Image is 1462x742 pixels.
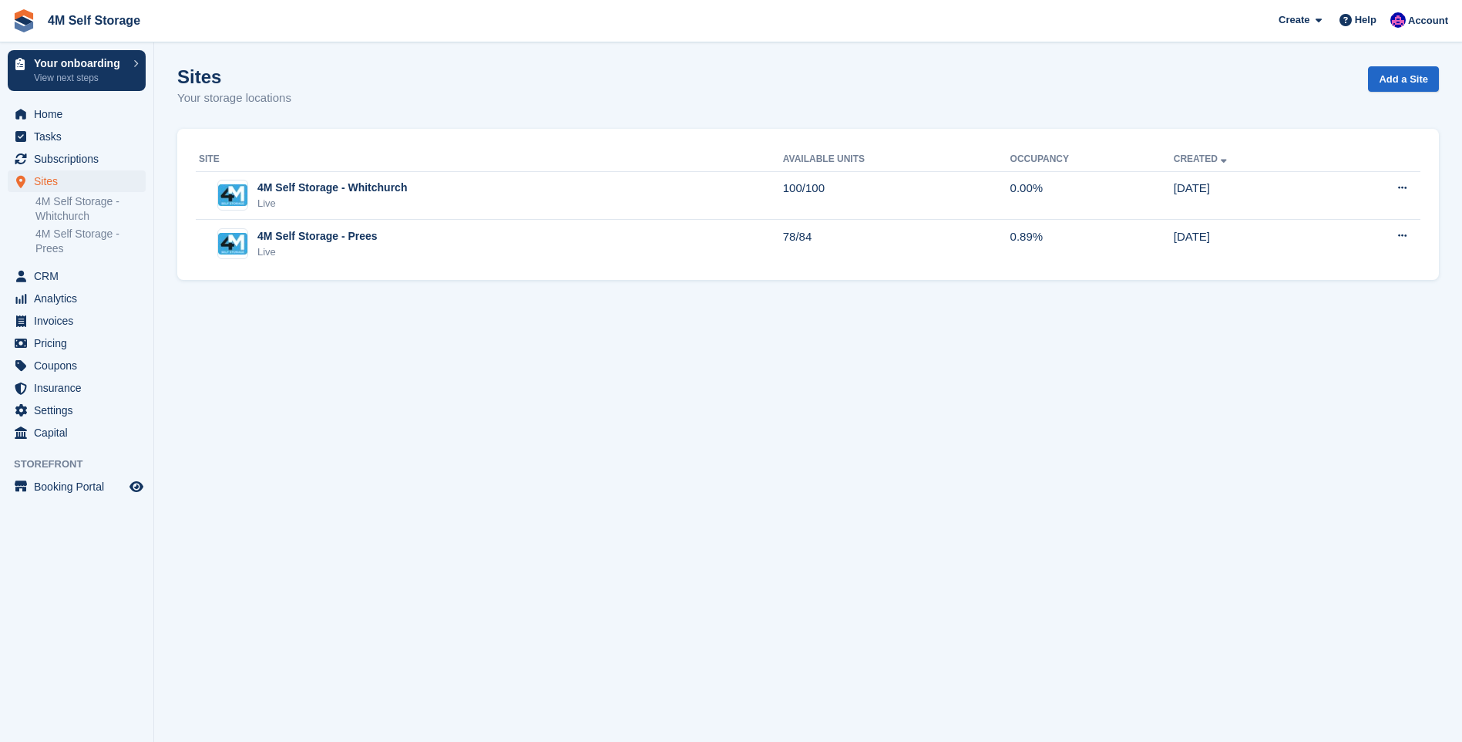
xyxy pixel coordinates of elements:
[127,477,146,496] a: Preview store
[42,8,146,33] a: 4M Self Storage
[1174,171,1330,220] td: [DATE]
[34,400,126,421] span: Settings
[177,89,291,107] p: Your storage locations
[257,228,378,245] div: 4M Self Storage - Prees
[783,220,1010,268] td: 78/84
[8,355,146,376] a: menu
[783,171,1010,220] td: 100/100
[34,355,126,376] span: Coupons
[257,180,407,196] div: 4M Self Storage - Whitchurch
[1408,13,1448,29] span: Account
[8,50,146,91] a: Your onboarding View next steps
[34,377,126,399] span: Insurance
[34,126,126,147] span: Tasks
[783,147,1010,172] th: Available Units
[34,58,126,69] p: Your onboarding
[8,265,146,287] a: menu
[34,422,126,444] span: Capital
[218,184,247,207] img: Image of 4M Self Storage - Whitchurch site
[1368,66,1439,92] a: Add a Site
[8,332,146,354] a: menu
[34,310,126,332] span: Invoices
[1174,220,1330,268] td: [DATE]
[12,9,35,32] img: stora-icon-8386f47178a22dfd0bd8f6a31ec36ba5ce8667c1dd55bd0f319d3a0aa187defe.svg
[1390,12,1406,28] img: Pete Clutton
[1355,12,1376,28] span: Help
[8,170,146,192] a: menu
[34,103,126,125] span: Home
[14,457,153,472] span: Storefront
[8,126,146,147] a: menu
[1174,153,1230,164] a: Created
[34,148,126,170] span: Subscriptions
[1010,147,1174,172] th: Occupancy
[1010,220,1174,268] td: 0.89%
[35,194,146,224] a: 4M Self Storage - Whitchurch
[218,233,247,255] img: Image of 4M Self Storage - Prees site
[257,196,407,211] div: Live
[8,377,146,399] a: menu
[35,227,146,256] a: 4M Self Storage - Prees
[34,265,126,287] span: CRM
[8,476,146,497] a: menu
[8,148,146,170] a: menu
[8,288,146,309] a: menu
[34,170,126,192] span: Sites
[34,71,126,85] p: View next steps
[34,476,126,497] span: Booking Portal
[8,103,146,125] a: menu
[34,288,126,309] span: Analytics
[177,66,291,87] h1: Sites
[8,400,146,421] a: menu
[1279,12,1309,28] span: Create
[257,245,378,260] div: Live
[8,422,146,444] a: menu
[34,332,126,354] span: Pricing
[196,147,783,172] th: Site
[8,310,146,332] a: menu
[1010,171,1174,220] td: 0.00%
